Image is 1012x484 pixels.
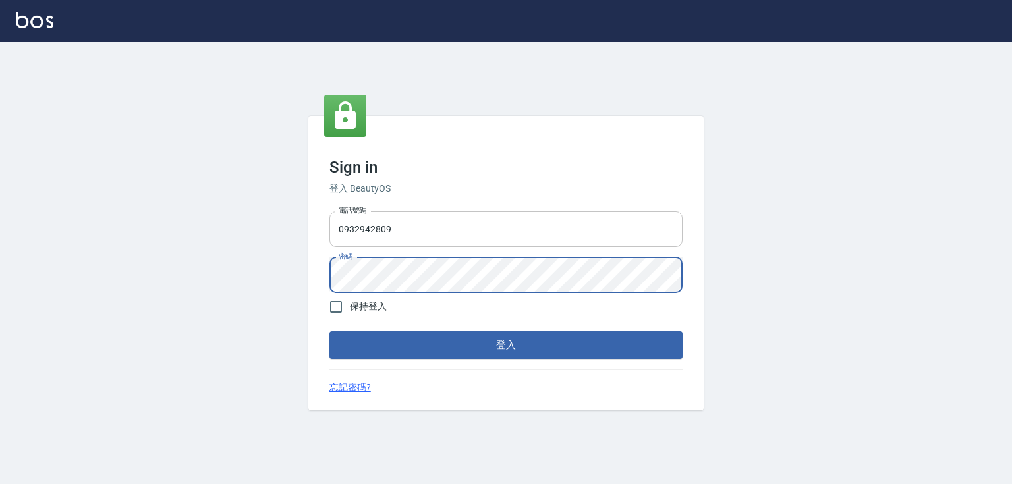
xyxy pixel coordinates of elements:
label: 電話號碼 [339,205,366,215]
label: 密碼 [339,252,352,261]
a: 忘記密碼? [329,381,371,394]
h6: 登入 BeautyOS [329,182,683,196]
span: 保持登入 [350,300,387,313]
h3: Sign in [329,158,683,176]
button: 登入 [329,331,683,359]
img: Logo [16,12,53,28]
